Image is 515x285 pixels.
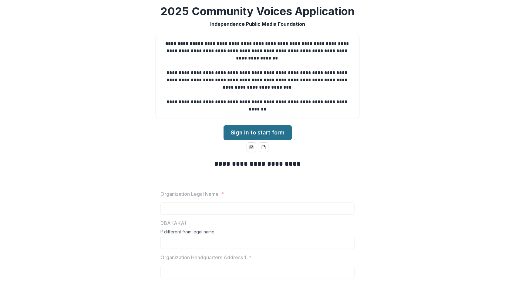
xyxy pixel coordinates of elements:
[210,20,305,28] p: Independence Public Media Foundation
[160,219,186,227] p: DBA (AKA)
[247,142,256,152] button: word-download
[160,229,355,237] div: If different from legal name.
[160,5,355,18] h2: 2025 Community Voices Application
[160,254,246,261] p: Organization Headquarters Address 1
[259,142,268,152] button: pdf-download
[160,190,219,198] p: Organization Legal Name
[224,125,292,140] a: Sign in to start form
